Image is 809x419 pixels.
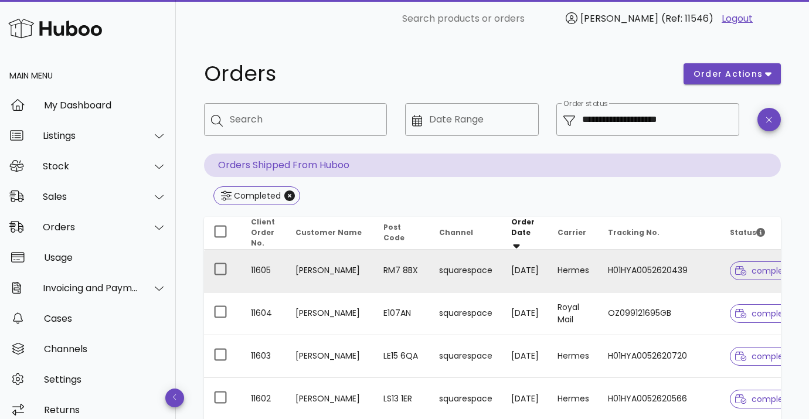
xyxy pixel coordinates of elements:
td: [DATE] [502,292,548,335]
td: 11605 [242,250,286,292]
th: Carrier [548,217,599,250]
td: Hermes [548,335,599,378]
div: Usage [44,252,166,263]
span: Customer Name [295,227,362,237]
th: Customer Name [286,217,374,250]
span: [PERSON_NAME] [580,12,658,25]
span: Status [730,227,765,237]
td: E107AN [374,292,430,335]
p: Orders Shipped From Huboo [204,154,781,177]
td: RM7 8BX [374,250,430,292]
span: complete [735,352,792,360]
span: complete [735,395,792,403]
span: Channel [439,227,473,237]
div: Channels [44,343,166,355]
div: Settings [44,374,166,385]
td: 11604 [242,292,286,335]
td: 11603 [242,335,286,378]
span: Tracking No. [608,227,660,237]
td: squarespace [430,292,502,335]
td: [PERSON_NAME] [286,250,374,292]
th: Status [720,217,807,250]
div: Cases [44,313,166,324]
div: Stock [43,161,138,172]
th: Tracking No. [599,217,720,250]
td: H01HYA0052620439 [599,250,720,292]
td: squarespace [430,250,502,292]
div: Returns [44,404,166,415]
div: Listings [43,130,138,141]
span: complete [735,267,792,275]
img: Huboo Logo [8,16,102,41]
div: Completed [232,190,281,202]
div: Sales [43,191,138,202]
th: Client Order No. [242,217,286,250]
div: Orders [43,222,138,233]
span: Client Order No. [251,217,275,248]
span: Carrier [558,227,586,237]
span: Post Code [383,222,404,243]
h1: Orders [204,63,669,84]
button: order actions [684,63,781,84]
td: [DATE] [502,335,548,378]
span: complete [735,309,792,318]
td: LE15 6QA [374,335,430,378]
td: H01HYA0052620720 [599,335,720,378]
a: Logout [722,12,753,26]
div: My Dashboard [44,100,166,111]
td: Hermes [548,250,599,292]
td: Royal Mail [548,292,599,335]
td: [DATE] [502,250,548,292]
td: squarespace [430,335,502,378]
span: order actions [693,68,763,80]
td: [PERSON_NAME] [286,292,374,335]
span: Order Date [511,217,535,237]
button: Close [284,190,295,201]
label: Order status [563,100,607,108]
span: (Ref: 11546) [661,12,713,25]
td: [PERSON_NAME] [286,335,374,378]
th: Channel [430,217,502,250]
div: Invoicing and Payments [43,282,138,294]
th: Order Date: Sorted descending. Activate to remove sorting. [502,217,548,250]
th: Post Code [374,217,430,250]
td: OZ099121695GB [599,292,720,335]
